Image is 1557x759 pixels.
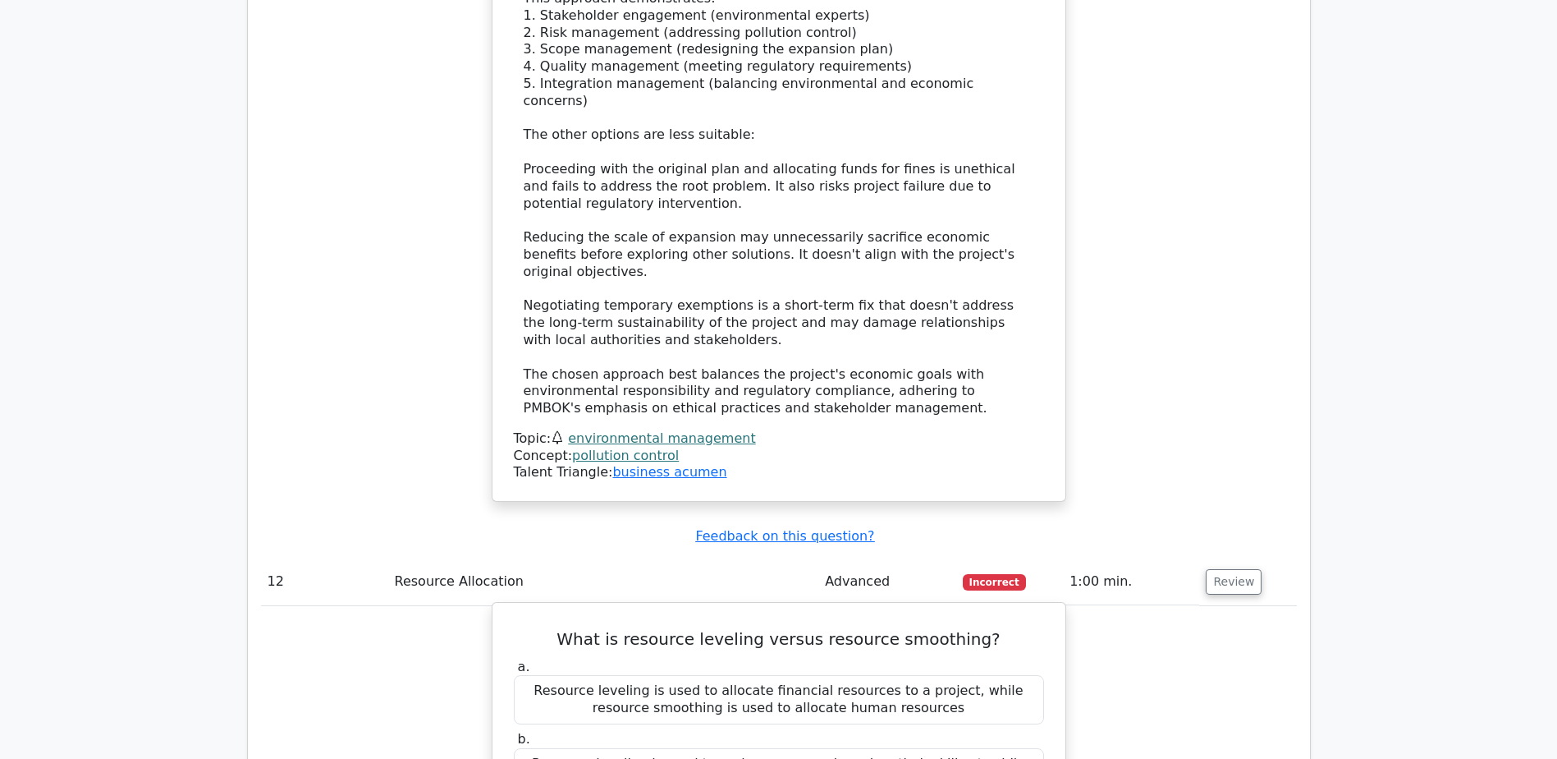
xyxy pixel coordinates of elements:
td: 1:00 min. [1063,559,1199,605]
div: Topic: [514,430,1044,448]
a: business acumen [612,464,726,480]
a: Feedback on this question? [695,528,874,544]
a: environmental management [568,430,755,446]
td: Resource Allocation [388,559,819,605]
a: pollution control [572,448,679,463]
div: Concept: [514,448,1044,465]
h5: What is resource leveling versus resource smoothing? [512,629,1046,649]
span: Incorrect [963,574,1026,591]
div: Talent Triangle: [514,430,1044,481]
div: Resource leveling is used to allocate financial resources to a project, while resource smoothing ... [514,675,1044,724]
button: Review [1206,569,1262,595]
span: b. [518,731,530,747]
td: 12 [261,559,388,605]
span: a. [518,659,530,674]
td: Advanced [818,559,956,605]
